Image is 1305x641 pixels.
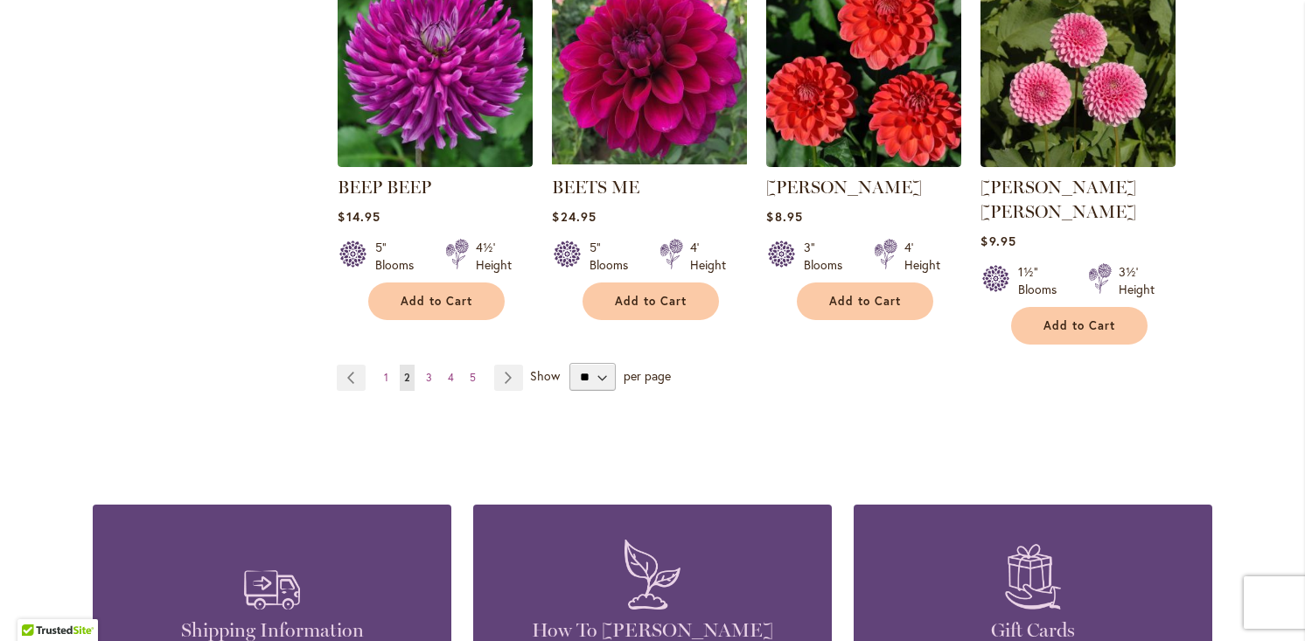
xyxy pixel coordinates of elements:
span: 3 [426,371,432,384]
span: Add to Cart [401,294,472,309]
button: Add to Cart [583,282,719,320]
a: 4 [443,365,458,391]
div: 1½" Blooms [1018,263,1067,298]
span: 2 [404,371,410,384]
a: [PERSON_NAME] [766,177,922,198]
div: 4½' Height [476,239,512,274]
span: $24.95 [552,208,596,225]
span: $9.95 [980,233,1015,249]
span: per page [624,367,671,384]
span: 4 [448,371,454,384]
div: 3" Blooms [804,239,853,274]
a: 1 [380,365,393,391]
iframe: Launch Accessibility Center [13,579,62,628]
div: 4' Height [904,239,940,274]
div: 5" Blooms [375,239,424,274]
span: Add to Cart [829,294,901,309]
a: BEETS ME [552,154,747,171]
span: Add to Cart [615,294,687,309]
span: $14.95 [338,208,380,225]
span: Show [530,367,560,384]
a: BENJAMIN MATTHEW [766,154,961,171]
button: Add to Cart [368,282,505,320]
a: 5 [465,365,480,391]
a: BETTY ANNE [980,154,1176,171]
div: 3½' Height [1119,263,1155,298]
span: Add to Cart [1043,318,1115,333]
a: 3 [422,365,436,391]
div: 4' Height [690,239,726,274]
div: 5" Blooms [590,239,639,274]
button: Add to Cart [1011,307,1148,345]
button: Add to Cart [797,282,933,320]
span: 1 [384,371,388,384]
span: $8.95 [766,208,802,225]
a: BEETS ME [552,177,639,198]
a: [PERSON_NAME] [PERSON_NAME] [980,177,1136,222]
a: BEEP BEEP [338,177,431,198]
a: BEEP BEEP [338,154,533,171]
span: 5 [470,371,476,384]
